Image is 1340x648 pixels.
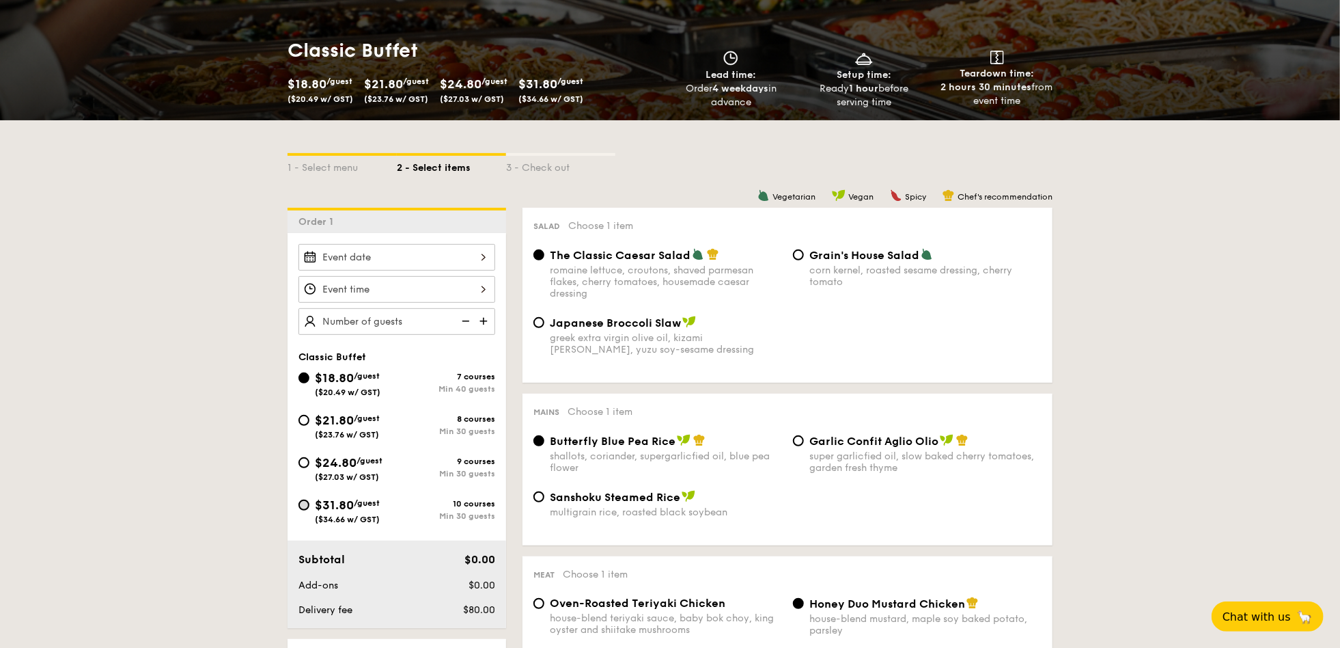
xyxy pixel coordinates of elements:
[397,384,495,394] div: Min 40 guests
[288,77,326,92] span: $18.80
[956,434,968,446] img: icon-chef-hat.a58ddaea.svg
[809,613,1042,636] div: house-blend mustard, maple soy baked potato, parsley
[397,156,506,175] div: 2 - Select items
[315,430,379,440] span: ($23.76 w/ GST)
[568,220,633,232] span: Choose 1 item
[533,435,544,446] input: Butterfly Blue Pea Riceshallots, coriander, supergarlicfied oil, blue pea flower
[550,265,782,299] div: romaine lettuce, croutons, shaved parmesan flakes, cherry tomatoes, housemade caesar dressing
[692,248,704,260] img: icon-vegetarian.fe4039eb.svg
[557,77,583,86] span: /guest
[849,83,878,94] strong: 1 hour
[960,68,1034,79] span: Teardown time:
[533,221,560,231] span: Salad
[464,553,495,566] span: $0.00
[550,435,675,448] span: Butterfly Blue Pea Rice
[298,500,309,511] input: $31.80/guest($34.66 w/ GST)10 coursesMin 30 guests
[568,406,632,418] span: Choose 1 item
[712,83,768,94] strong: 4 weekdays
[315,370,354,386] span: $18.80
[364,77,403,92] span: $21.80
[440,77,481,92] span: $24.80
[533,570,555,580] span: Meat
[298,553,345,566] span: Subtotal
[463,604,495,616] span: $80.00
[958,192,1052,202] span: Chef's recommendation
[803,82,925,109] div: Ready before serving time
[357,456,382,465] span: /guest
[1296,609,1313,625] span: 🦙
[757,189,770,202] img: icon-vegetarian.fe4039eb.svg
[990,51,1004,64] img: icon-teardown.65201eee.svg
[298,604,352,616] span: Delivery fee
[533,598,544,609] input: Oven-Roasted Teriyaki Chickenhouse-blend teriyaki sauce, baby bok choy, king oyster and shiitake ...
[288,38,665,63] h1: Classic Buffet
[677,434,690,446] img: icon-vegan.f8ff3823.svg
[1223,610,1291,623] span: Chat with us
[475,308,495,334] img: icon-add.58712e84.svg
[1212,602,1324,632] button: Chat with us🦙
[550,332,782,355] div: greek extra virgin olive oil, kizami [PERSON_NAME], yuzu soy-sesame dressing
[298,373,309,383] input: $18.80/guest($20.49 w/ GST)7 coursesMin 40 guests
[518,77,557,92] span: $31.80
[793,598,804,609] input: Honey Duo Mustard Chickenhouse-blend mustard, maple soy baked potato, parsley
[397,499,495,509] div: 10 courses
[315,413,354,428] span: $21.80
[481,77,507,86] span: /guest
[890,189,902,202] img: icon-spicy.37a8142b.svg
[288,156,397,175] div: 1 - Select menu
[682,316,696,328] img: icon-vegan.f8ff3823.svg
[809,249,919,262] span: Grain's House Salad
[550,612,782,636] div: house-blend teriyaki sauce, baby bok choy, king oyster and shiitake mushrooms
[809,435,938,448] span: Garlic Confit Aglio Olio
[298,244,495,271] input: Event date
[397,511,495,521] div: Min 30 guests
[397,414,495,424] div: 8 courses
[298,351,366,363] span: Classic Buffet
[550,450,782,474] div: shallots, coriander, supergarlicfied oil, blue pea flower
[550,507,782,518] div: multigrain rice, roasted black soybean
[772,192,815,202] span: Vegetarian
[315,498,354,513] span: $31.80
[550,316,681,329] span: Japanese Broccoli Slaw
[315,472,379,482] span: ($27.03 w/ GST)
[793,435,804,446] input: Garlic Confit Aglio Oliosuper garlicfied oil, slow baked cherry tomatoes, garden fresh thyme
[848,192,874,202] span: Vegan
[707,248,719,260] img: icon-chef-hat.a58ddaea.svg
[809,265,1042,288] div: corn kernel, roasted sesame dressing, cherry tomato
[288,94,353,104] span: ($20.49 w/ GST)
[397,469,495,478] div: Min 30 guests
[354,371,380,381] span: /guest
[397,372,495,381] div: 7 courses
[832,189,846,202] img: icon-vegan.f8ff3823.svg
[533,249,544,260] input: The Classic Caesar Saladromaine lettuce, croutons, shaved parmesan flakes, cherry tomatoes, house...
[693,434,706,446] img: icon-chef-hat.a58ddaea.svg
[706,69,756,81] span: Lead time:
[941,81,1032,93] strong: 2 hours 30 minutes
[454,308,475,334] img: icon-reduce.1d2dbef1.svg
[966,597,979,609] img: icon-chef-hat.a58ddaea.svg
[506,156,615,175] div: 3 - Check out
[682,490,695,502] img: icon-vegan.f8ff3823.svg
[298,216,339,228] span: Order 1
[563,569,628,580] span: Choose 1 item
[298,276,495,303] input: Event time
[793,249,804,260] input: Grain's House Saladcorn kernel, roasted sesame dressing, cherry tomato
[397,457,495,466] div: 9 courses
[943,189,955,202] img: icon-chef-hat.a58ddaea.svg
[721,51,741,66] img: icon-clock.2db775ea.svg
[315,388,380,397] span: ($20.49 w/ GST)
[298,415,309,426] input: $21.80/guest($23.76 w/ GST)8 coursesMin 30 guests
[403,77,429,86] span: /guest
[518,94,583,104] span: ($34.66 w/ GST)
[533,407,559,417] span: Mains
[315,515,380,524] span: ($34.66 w/ GST)
[854,51,874,66] img: icon-dish.430c3a2e.svg
[298,457,309,468] input: $24.80/guest($27.03 w/ GST)9 coursesMin 30 guests
[326,77,352,86] span: /guest
[921,248,933,260] img: icon-vegetarian.fe4039eb.svg
[670,82,792,109] div: Order in advance
[533,491,544,502] input: Sanshoku Steamed Ricemultigrain rice, roasted black soybean
[397,427,495,436] div: Min 30 guests
[315,455,357,470] span: $24.80
[364,94,428,104] span: ($23.76 w/ GST)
